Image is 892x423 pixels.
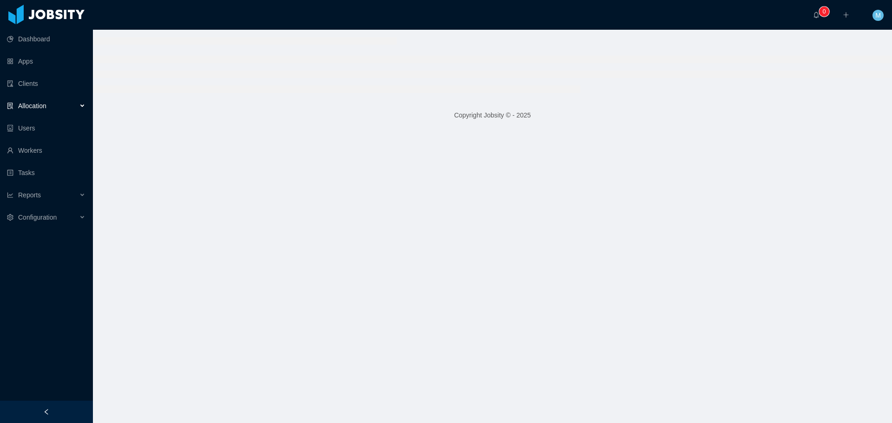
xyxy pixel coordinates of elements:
footer: Copyright Jobsity © - 2025 [93,99,892,131]
i: icon: solution [7,103,13,109]
a: icon: userWorkers [7,141,85,160]
span: Reports [18,191,41,199]
span: Configuration [18,214,57,221]
a: icon: profileTasks [7,163,85,182]
a: icon: appstoreApps [7,52,85,71]
sup: 0 [820,7,829,16]
span: Allocation [18,102,46,110]
span: M [875,10,881,21]
i: icon: plus [843,12,849,18]
a: icon: robotUsers [7,119,85,137]
a: icon: auditClients [7,74,85,93]
i: icon: setting [7,214,13,221]
a: icon: pie-chartDashboard [7,30,85,48]
i: icon: line-chart [7,192,13,198]
i: icon: bell [813,12,820,18]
